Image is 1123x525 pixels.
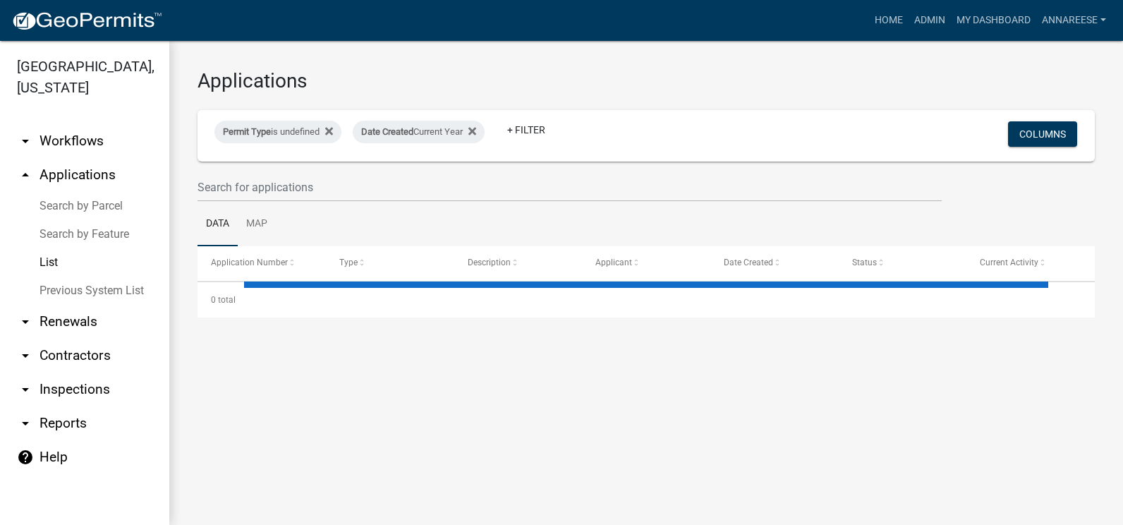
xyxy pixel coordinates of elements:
[839,246,967,280] datatable-header-cell: Status
[223,126,271,137] span: Permit Type
[214,121,341,143] div: is undefined
[980,258,1038,267] span: Current Activity
[361,126,413,137] span: Date Created
[17,381,34,398] i: arrow_drop_down
[17,347,34,364] i: arrow_drop_down
[852,258,877,267] span: Status
[724,258,773,267] span: Date Created
[198,202,238,247] a: Data
[238,202,276,247] a: Map
[966,246,1095,280] datatable-header-cell: Current Activity
[454,246,582,280] datatable-header-cell: Description
[468,258,511,267] span: Description
[951,7,1036,34] a: My Dashboard
[582,246,710,280] datatable-header-cell: Applicant
[1036,7,1112,34] a: annareese
[198,246,326,280] datatable-header-cell: Application Number
[595,258,632,267] span: Applicant
[339,258,358,267] span: Type
[869,7,909,34] a: Home
[211,258,288,267] span: Application Number
[17,415,34,432] i: arrow_drop_down
[17,133,34,150] i: arrow_drop_down
[17,449,34,466] i: help
[326,246,454,280] datatable-header-cell: Type
[198,282,1095,318] div: 0 total
[353,121,485,143] div: Current Year
[909,7,951,34] a: Admin
[1008,121,1077,147] button: Columns
[496,117,557,143] a: + Filter
[710,246,839,280] datatable-header-cell: Date Created
[17,313,34,330] i: arrow_drop_down
[198,173,942,202] input: Search for applications
[198,69,1095,93] h3: Applications
[17,167,34,183] i: arrow_drop_up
